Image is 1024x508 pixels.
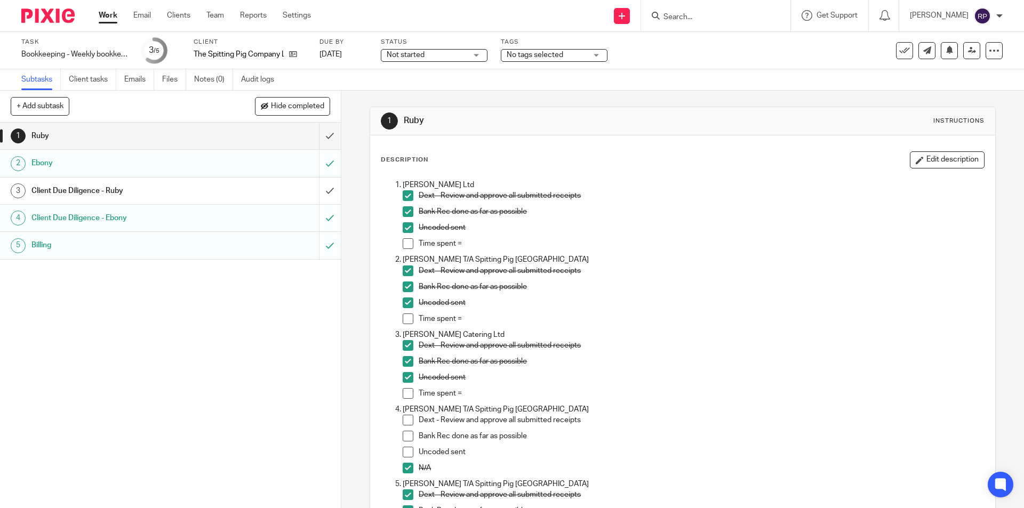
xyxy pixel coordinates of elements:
[319,51,342,58] span: [DATE]
[419,415,983,425] p: Dext - Review and approve all submitted receipts
[11,97,69,115] button: + Add subtask
[11,211,26,225] div: 4
[419,222,983,233] p: Uncoded sent
[501,38,607,46] label: Tags
[419,190,983,201] p: Dext - Review and approve all submitted receipts
[419,340,983,351] p: Dext - Review and approve all submitted receipts
[403,404,983,415] p: [PERSON_NAME] T/A Spitting Pig [GEOGRAPHIC_DATA]
[419,388,983,399] p: Time spent =
[99,10,117,21] a: Work
[11,183,26,198] div: 3
[31,155,216,171] h1: Ebony
[194,49,284,60] p: The Spitting Pig Company Ltd
[403,180,983,190] p: [PERSON_NAME] Ltd
[240,10,267,21] a: Reports
[21,9,75,23] img: Pixie
[419,463,983,473] p: N/A
[124,69,154,90] a: Emails
[933,117,985,125] div: Instructions
[21,38,128,46] label: Task
[419,489,983,500] p: Dext - Review and approve all submitted receipts
[910,10,969,21] p: [PERSON_NAME]
[817,12,858,19] span: Get Support
[194,38,306,46] label: Client
[11,128,26,143] div: 1
[419,447,983,457] p: Uncoded sent
[11,238,26,253] div: 5
[403,329,983,340] p: [PERSON_NAME] Catering Ltd
[154,48,159,54] small: /5
[381,38,487,46] label: Status
[910,151,985,168] button: Edit description
[662,13,758,22] input: Search
[419,372,983,383] p: Uncoded sent
[419,281,983,292] p: Bank Rec done as far as possible
[319,38,367,46] label: Due by
[271,102,324,111] span: Hide completed
[381,156,428,164] p: Description
[31,210,216,226] h1: Client Due Diligence - Ebony
[419,431,983,441] p: Bank Rec done as far as possible
[419,238,983,249] p: Time spent =
[283,10,311,21] a: Settings
[507,51,563,59] span: No tags selected
[403,254,983,265] p: [PERSON_NAME] T/A Spitting Pig [GEOGRAPHIC_DATA]
[419,206,983,217] p: Bank Rec done as far as possible
[419,313,983,324] p: Time spent =
[387,51,425,59] span: Not started
[419,356,983,367] p: Bank Rec done as far as possible
[31,183,216,199] h1: Client Due Diligence - Ruby
[149,44,159,57] div: 3
[69,69,116,90] a: Client tasks
[11,156,26,171] div: 2
[404,115,706,126] h1: Ruby
[21,49,128,60] div: Bookkeeping - Weekly bookkeeping SP group
[419,297,983,308] p: Uncoded sent
[31,128,216,144] h1: Ruby
[255,97,330,115] button: Hide completed
[419,265,983,276] p: Dext - Review and approve all submitted receipts
[31,237,216,253] h1: Billing
[241,69,282,90] a: Audit logs
[162,69,186,90] a: Files
[194,69,233,90] a: Notes (0)
[403,479,983,489] p: [PERSON_NAME] T/A Spitting Pig [GEOGRAPHIC_DATA]
[167,10,190,21] a: Clients
[974,7,991,25] img: svg%3E
[206,10,224,21] a: Team
[381,112,398,130] div: 1
[21,69,61,90] a: Subtasks
[133,10,151,21] a: Email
